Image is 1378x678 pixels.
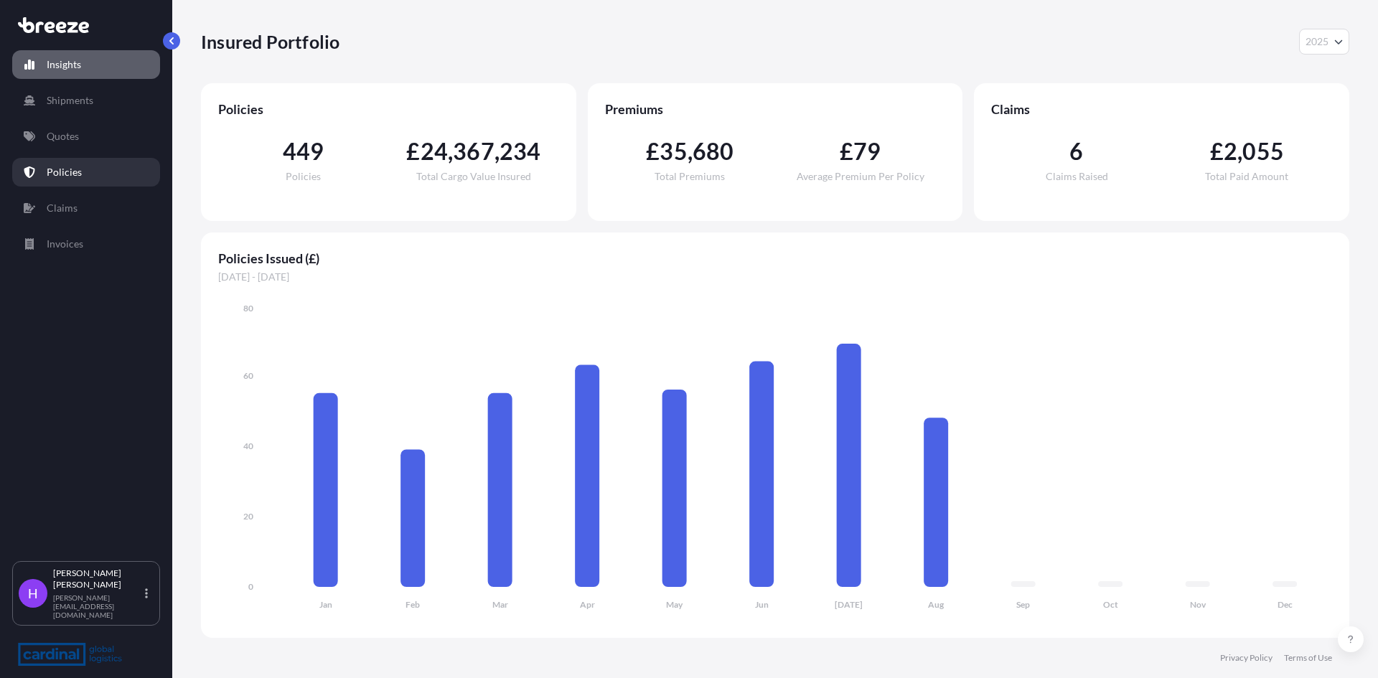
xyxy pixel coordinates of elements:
[688,140,693,163] span: ,
[1306,34,1328,49] span: 2025
[47,237,83,251] p: Invoices
[12,230,160,258] a: Invoices
[755,599,769,610] tspan: Jun
[1190,599,1206,610] tspan: Nov
[1069,140,1083,163] span: 6
[1299,29,1349,55] button: Year Selector
[605,100,946,118] span: Premiums
[1242,140,1284,163] span: 055
[693,140,734,163] span: 680
[655,171,725,182] span: Total Premiums
[660,140,687,163] span: 35
[646,140,660,163] span: £
[1016,599,1030,610] tspan: Sep
[243,370,253,381] tspan: 60
[853,140,881,163] span: 79
[243,511,253,522] tspan: 20
[47,165,82,179] p: Policies
[218,250,1332,267] span: Policies Issued (£)
[47,93,93,108] p: Shipments
[666,599,683,610] tspan: May
[243,441,253,451] tspan: 40
[840,140,853,163] span: £
[53,593,142,619] p: [PERSON_NAME][EMAIL_ADDRESS][DOMAIN_NAME]
[12,194,160,222] a: Claims
[319,599,332,610] tspan: Jan
[406,140,420,163] span: £
[580,599,595,610] tspan: Apr
[28,586,38,601] span: H
[283,140,324,163] span: 449
[1220,652,1272,664] a: Privacy Policy
[495,140,500,163] span: ,
[928,599,945,610] tspan: Aug
[286,171,321,182] span: Policies
[47,57,81,72] p: Insights
[416,171,531,182] span: Total Cargo Value Insured
[991,100,1332,118] span: Claims
[1224,140,1237,163] span: 2
[1205,171,1288,182] span: Total Paid Amount
[453,140,495,163] span: 367
[12,122,160,151] a: Quotes
[248,581,253,592] tspan: 0
[12,158,160,187] a: Policies
[500,140,541,163] span: 234
[47,201,78,215] p: Claims
[243,303,253,314] tspan: 80
[53,568,142,590] p: [PERSON_NAME] [PERSON_NAME]
[1046,171,1108,182] span: Claims Raised
[1237,140,1242,163] span: ,
[1278,599,1293,610] tspan: Dec
[492,599,508,610] tspan: Mar
[18,643,122,666] img: organization-logo
[201,30,339,53] p: Insured Portfolio
[218,270,1332,284] span: [DATE] - [DATE]
[1284,652,1332,664] a: Terms of Use
[797,171,924,182] span: Average Premium Per Policy
[218,100,559,118] span: Policies
[406,599,420,610] tspan: Feb
[12,86,160,115] a: Shipments
[1210,140,1224,163] span: £
[47,129,79,143] p: Quotes
[12,50,160,79] a: Insights
[835,599,863,610] tspan: [DATE]
[421,140,448,163] span: 24
[1103,599,1118,610] tspan: Oct
[448,140,453,163] span: ,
